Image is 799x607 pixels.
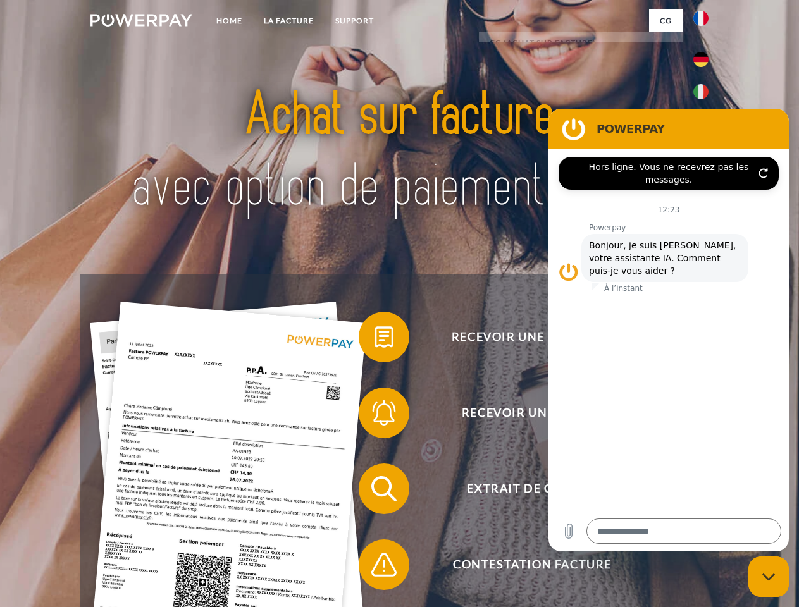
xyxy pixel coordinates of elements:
[359,312,688,362] button: Recevoir une facture ?
[90,14,192,27] img: logo-powerpay-white.svg
[325,9,385,32] a: Support
[359,388,688,438] button: Recevoir un rappel?
[377,539,687,590] span: Contestation Facture
[253,9,325,32] a: LA FACTURE
[377,312,687,362] span: Recevoir une facture ?
[693,84,709,99] img: it
[368,473,400,505] img: qb_search.svg
[693,11,709,26] img: fr
[359,539,688,590] button: Contestation Facture
[748,556,789,597] iframe: Bouton de lancement de la fenêtre de messagerie, conversation en cours
[359,463,688,514] button: Extrait de compte
[206,9,253,32] a: Home
[548,109,789,551] iframe: Fenêtre de messagerie
[368,549,400,580] img: qb_warning.svg
[368,397,400,429] img: qb_bell.svg
[121,61,678,242] img: title-powerpay_fr.svg
[377,388,687,438] span: Recevoir un rappel?
[649,9,683,32] a: CG
[377,463,687,514] span: Extrait de compte
[479,32,683,54] a: CG (achat sur facture)
[693,52,709,67] img: de
[368,321,400,353] img: qb_bill.svg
